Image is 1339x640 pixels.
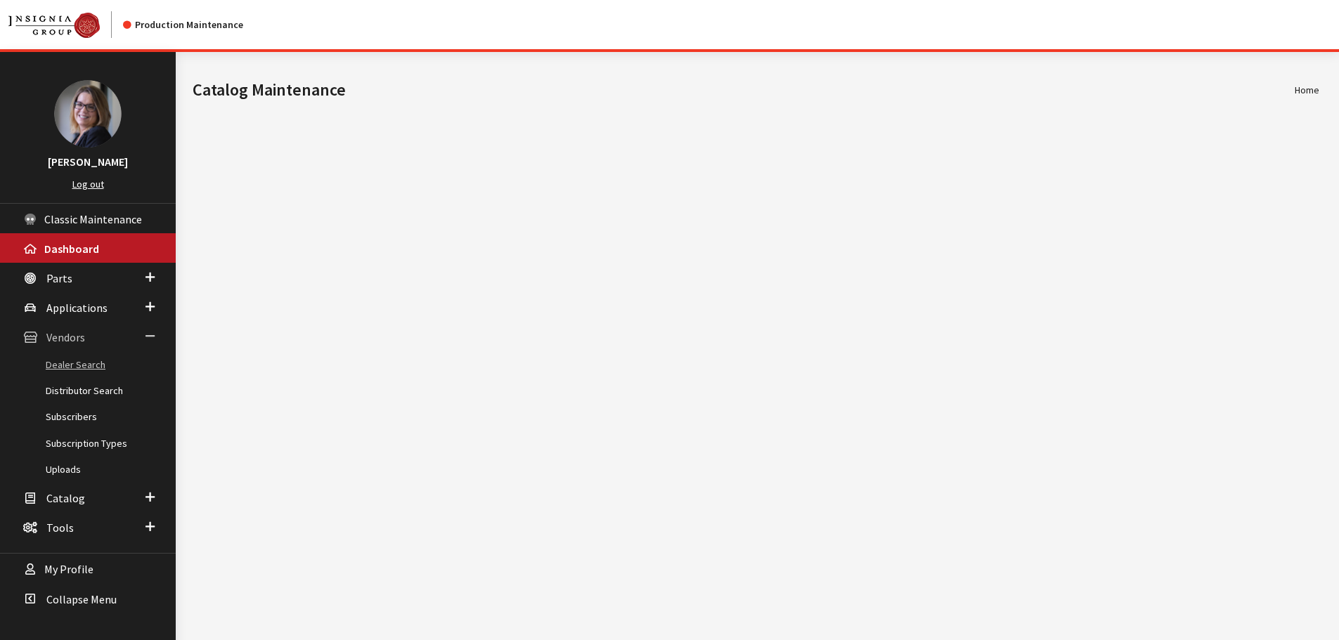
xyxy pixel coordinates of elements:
[8,11,123,38] a: Insignia Group logo
[123,18,243,32] div: Production Maintenance
[44,212,142,226] span: Classic Maintenance
[46,331,85,345] span: Vendors
[8,13,100,38] img: Catalog Maintenance
[54,80,122,148] img: Kim Callahan Collins
[46,491,85,505] span: Catalog
[193,77,1295,103] h1: Catalog Maintenance
[46,271,72,285] span: Parts
[44,563,93,577] span: My Profile
[72,178,104,190] a: Log out
[14,153,162,170] h3: [PERSON_NAME]
[46,592,117,606] span: Collapse Menu
[46,301,108,315] span: Applications
[44,242,99,256] span: Dashboard
[46,521,74,535] span: Tools
[1295,83,1319,98] li: Home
